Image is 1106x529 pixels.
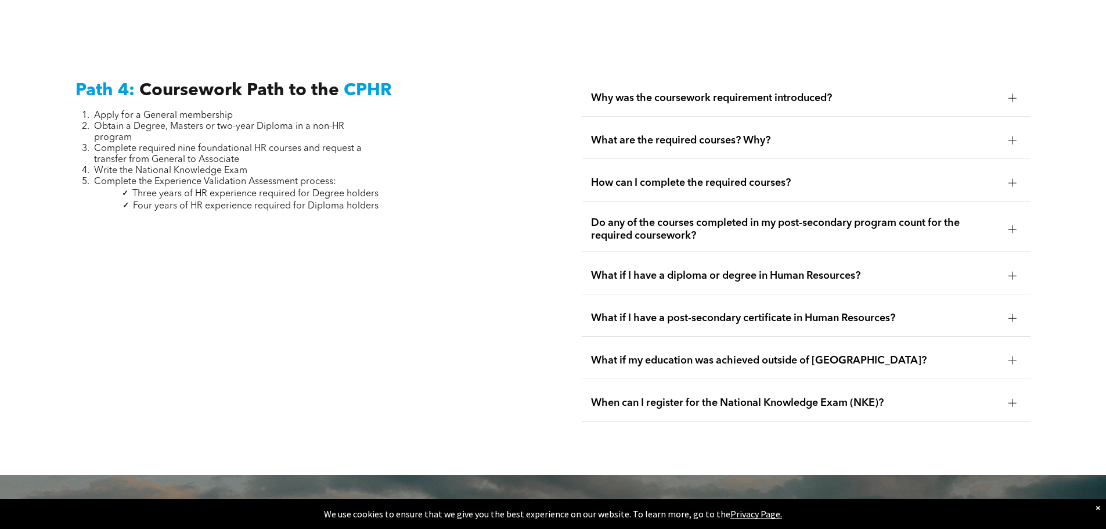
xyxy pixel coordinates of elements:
[591,217,999,242] span: Do any of the courses completed in my post-secondary program count for the required coursework?
[344,82,392,99] span: CPHR
[591,312,999,325] span: What if I have a post-secondary certificate in Human Resources?
[94,122,344,142] span: Obtain a Degree, Masters or two-year Diploma in a non-HR program
[132,189,379,199] span: Three years of HR experience required for Degree holders
[94,144,362,164] span: Complete required nine foundational HR courses and request a transfer from General to Associate
[591,397,999,409] span: When can I register for the National Knowledge Exam (NKE)?
[591,269,999,282] span: What if I have a diploma or degree in Human Resources?
[591,354,999,367] span: What if my education was achieved outside of [GEOGRAPHIC_DATA]?
[139,82,339,99] span: Coursework Path to the
[591,177,999,189] span: How can I complete the required courses?
[94,166,247,175] span: Write the National Knowledge Exam
[133,201,379,211] span: Four years of HR experience required for Diploma holders
[591,92,999,105] span: Why was the coursework requirement introduced?
[94,111,233,120] span: Apply for a General membership
[1096,502,1100,513] div: Dismiss notification
[591,134,999,147] span: What are the required courses? Why?
[730,508,782,520] a: Privacy Page.
[94,177,336,186] span: Complete the Experience Validation Assessment process:
[75,82,135,99] span: Path 4:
